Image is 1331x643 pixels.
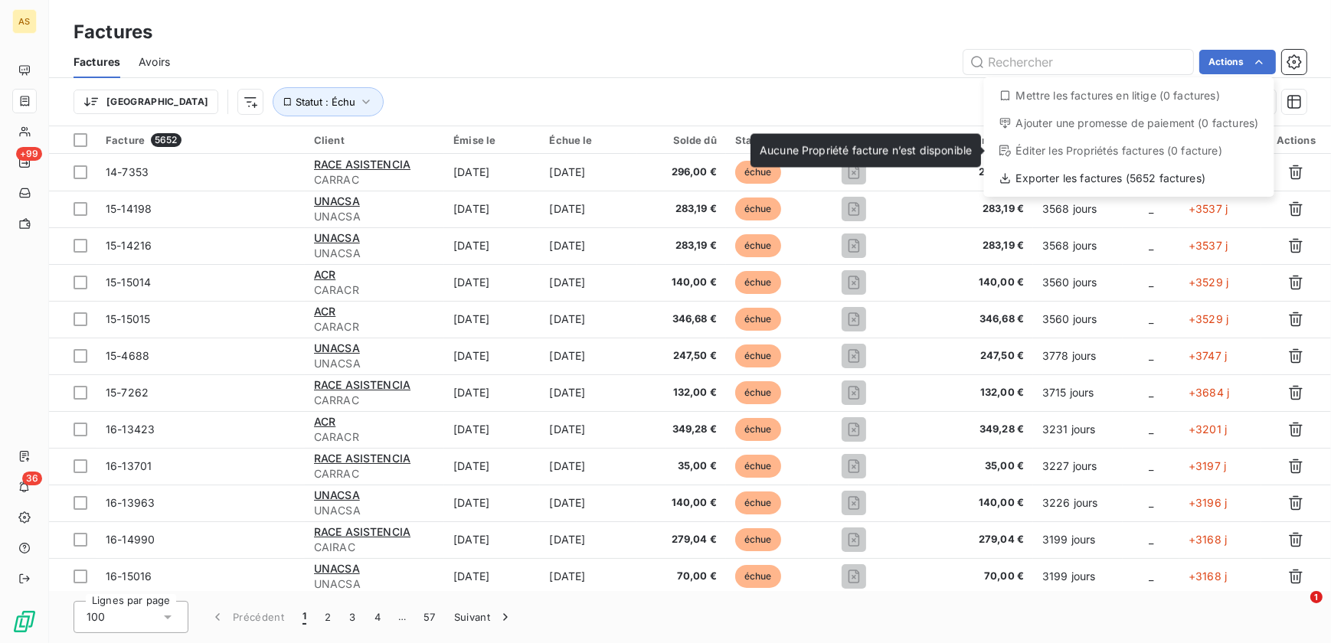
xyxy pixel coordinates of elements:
span: 1 [1310,591,1323,603]
span: Aucune Propriété facture n’est disponible [760,144,972,157]
div: Actions [984,77,1274,197]
div: Ajouter une promesse de paiement (0 factures) [990,111,1268,135]
div: Éditer les Propriétés factures (0 facture) [990,139,1268,163]
div: Mettre les factures en litige (0 factures) [990,83,1268,108]
iframe: Intercom live chat [1279,591,1316,628]
div: Exporter les factures (5652 factures) [990,166,1268,191]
